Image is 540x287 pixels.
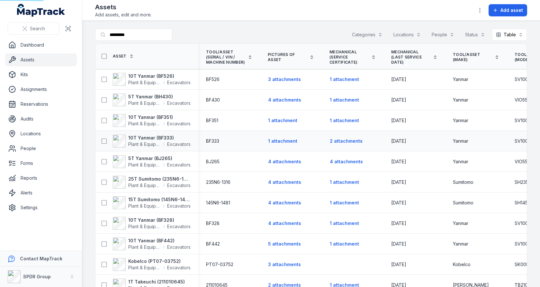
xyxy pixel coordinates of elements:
span: Excavators [167,265,191,271]
a: Settings [5,201,77,214]
strong: SPDR Group [23,274,51,279]
span: [DATE] [391,220,406,226]
span: [DATE] [391,138,406,144]
span: Plant & Equipment [128,100,161,106]
button: 3 attachments [268,258,301,271]
a: 25T Sumitomo (235N6-1316)Plant & EquipmentExcavators [113,176,191,189]
span: VIO55-6B [515,97,535,103]
span: Yanmar [453,97,468,103]
span: SV100-2B [515,138,535,144]
span: Pictures of asset [268,52,307,62]
span: SV100-2B [515,220,535,227]
time: 23/12/2024, 12:00:00 am [391,138,406,144]
span: Yanmar [453,76,468,83]
button: People [428,29,458,41]
button: 2 attachments [329,135,363,147]
a: 15T Sumitomo (145N6-1481)Plant & EquipmentExcavators [113,196,191,209]
span: BF328 [206,220,220,227]
button: Categories [348,29,387,41]
strong: 5T Yanmar (BH430) [128,94,191,100]
button: Status [461,29,489,41]
a: 10T Yanmar (BF526)Plant & EquipmentExcavators [113,73,191,86]
span: SK008 [515,261,529,268]
strong: 25T Sumitomo (235N6-1316) [128,176,191,182]
a: MapTrack [17,4,65,17]
span: Add assets, edit and more. [95,12,152,18]
span: BF333 [206,138,219,144]
button: 4 attachments [268,156,301,168]
span: [DATE] [391,179,406,185]
button: Locations [389,29,425,41]
span: BF351 [206,117,218,124]
span: Excavators [167,244,191,250]
button: 4 attachments [268,176,301,188]
button: 5 attachments [268,238,301,250]
a: 10T Yanmar (BF328)Plant & EquipmentExcavators [113,217,191,230]
strong: 1T Takeuchi (211010645) [128,279,191,285]
a: Kits [5,68,77,81]
strong: 10T Yanmar (BF442) [128,238,191,244]
span: SV100-2BC [515,76,539,83]
a: 5T Yanmar (BJ265)Plant & EquipmentExcavators [113,155,191,168]
span: Plant & Equipment [128,223,161,230]
button: 1 attachment [329,176,359,188]
button: 3 attachments [268,73,301,85]
time: 23/12/2024, 12:00:00 am [391,158,406,165]
span: Add asset [500,7,523,13]
button: Table [492,29,527,41]
a: People [5,142,77,155]
strong: Kobelco (PT07-03752) [128,258,191,265]
a: Asset [113,54,134,59]
span: Excavators [167,121,191,127]
a: Locations [5,127,77,140]
span: SH145X-6 [515,200,536,206]
span: Yanmar [453,138,468,144]
a: Tool/Asset (Serial / VIN / Machine Number) [206,49,252,65]
button: 1 attachment [329,114,359,127]
a: 10T Yanmar (BF442)Plant & EquipmentExcavators [113,238,191,250]
span: [DATE] [391,262,406,267]
span: Plant & Equipment [128,244,161,250]
span: SH235X-6 [515,179,536,185]
span: Excavators [167,223,191,230]
span: VIO55-6BC [515,158,538,165]
span: Excavators [167,203,191,209]
time: 02/12/2024, 12:00:00 am [391,179,406,185]
strong: 10T Yanmar (BF526) [128,73,191,79]
a: Reports [5,172,77,184]
span: Yanmar [453,241,468,247]
span: Search [30,25,45,32]
strong: 10T Yanmar (BF351) [128,114,191,121]
a: Kobelco (PT07-03752)Plant & EquipmentExcavators [113,258,191,271]
a: Reservations [5,98,77,111]
strong: 10T Yanmar (BF333) [128,135,191,141]
time: 21/08/2024, 12:00:00 am [391,97,406,103]
span: [DATE] [391,76,406,82]
button: Add asset [489,4,527,16]
strong: 10T Yanmar (BF328) [128,217,191,223]
span: PT07-03752 [206,261,233,268]
span: BF526 [206,76,220,83]
a: Mechanical (Service certificate) [329,49,376,65]
span: BJ265 [206,158,220,165]
span: [DATE] [391,159,406,164]
button: 1 attachment [268,135,298,147]
h2: Assets [95,3,152,12]
time: 23/12/2024, 12:00:00 am [391,241,406,247]
a: Assignments [5,83,77,96]
a: Tool/Asset (Make) [453,52,499,62]
span: Excavators [167,100,191,106]
span: SV100-2BC [515,241,539,247]
a: Forms [5,157,77,170]
span: Excavators [167,141,191,148]
span: BF442 [206,241,220,247]
a: 10T Yanmar (BF351)Plant & EquipmentExcavators [113,114,191,127]
time: 02/12/2024, 12:00:00 am [391,200,406,206]
button: 1 attachment [329,217,359,229]
span: 235N6-1316 [206,179,230,185]
button: 4 attachments [268,197,301,209]
span: Yanmar [453,117,468,124]
span: [DATE] [391,97,406,103]
a: Alerts [5,186,77,199]
span: Mechanical (Last Service Date) [391,49,430,65]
